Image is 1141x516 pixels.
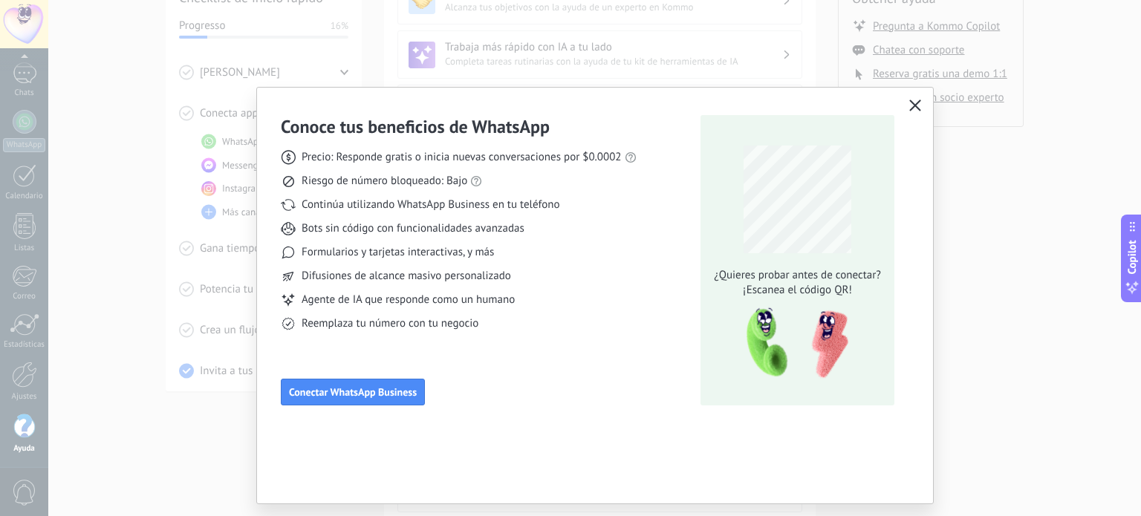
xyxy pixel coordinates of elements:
[281,115,550,138] h3: Conoce tus beneficios de WhatsApp
[1125,240,1140,274] span: Copilot
[710,283,885,298] span: ¡Escanea el código QR!
[302,174,467,189] span: Riesgo de número bloqueado: Bajo
[302,197,559,212] span: Continúa utilizando WhatsApp Business en tu teléfono
[302,221,524,236] span: Bots sin código con funcionalidades avanzadas
[302,293,515,307] span: Agente de IA que responde como un humano
[734,304,851,383] img: qr-pic-1x.png
[281,379,425,405] button: Conectar WhatsApp Business
[302,269,511,284] span: Difusiones de alcance masivo personalizado
[302,150,622,165] span: Precio: Responde gratis o inicia nuevas conversaciones por $0.0002
[302,245,494,260] span: Formularios y tarjetas interactivas, y más
[289,387,417,397] span: Conectar WhatsApp Business
[302,316,478,331] span: Reemplaza tu número con tu negocio
[710,268,885,283] span: ¿Quieres probar antes de conectar?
